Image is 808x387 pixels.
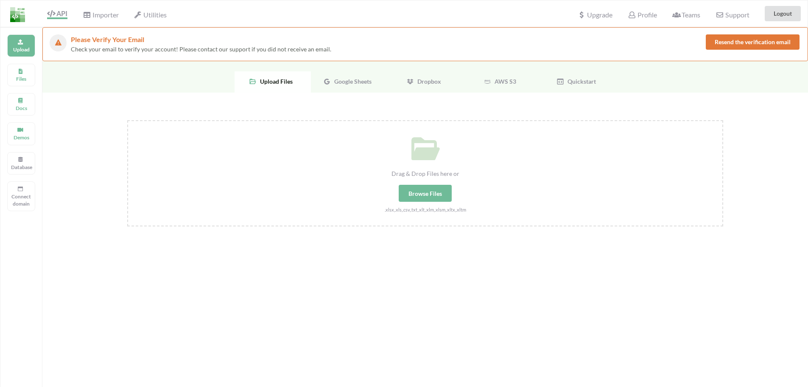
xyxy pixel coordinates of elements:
span: Support [716,11,749,18]
span: API [47,9,67,17]
button: Resend the verification email [706,34,800,50]
p: Demos [11,134,31,141]
span: AWS S3 [491,78,516,85]
div: Browse Files [399,185,452,202]
button: Logout [765,6,801,21]
span: Importer [83,11,118,19]
span: Profile [628,11,657,19]
span: Please Verify Your Email [71,35,144,43]
p: Connect domain [11,193,31,207]
img: LogoIcon.png [10,7,25,22]
p: Database [11,164,31,171]
p: Files [11,75,31,82]
span: Quickstart [564,78,596,85]
span: Dropbox [414,78,441,85]
span: Check your email to verify your account! Please contact our support if you did not receive an email. [71,45,331,53]
p: Upload [11,46,31,53]
span: Utilities [134,11,167,19]
div: Drag & Drop Files here or [128,169,722,178]
p: Docs [11,105,31,112]
span: Upgrade [578,11,612,18]
small: .xlsx,.xls,.csv,.txt,.xlt,.xlm,.xlsm,.xltx,.xltm [385,207,466,212]
span: Teams [672,11,700,19]
span: Google Sheets [331,78,372,85]
span: Upload Files [257,78,293,85]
